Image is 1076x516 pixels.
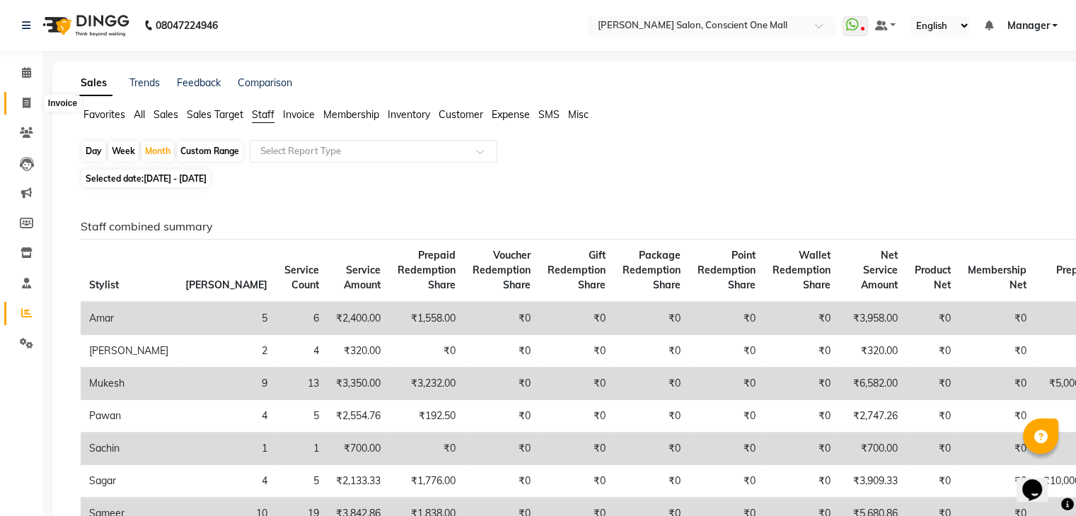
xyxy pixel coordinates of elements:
[906,302,959,335] td: ₹0
[906,400,959,433] td: ₹0
[959,433,1035,465] td: ₹0
[129,76,160,89] a: Trends
[238,76,292,89] a: Comparison
[764,400,839,433] td: ₹0
[276,368,328,400] td: 13
[81,433,177,465] td: Sachin
[861,249,898,291] span: Net Service Amount
[959,400,1035,433] td: ₹0
[539,433,614,465] td: ₹0
[906,335,959,368] td: ₹0
[389,465,464,498] td: ₹1,776.00
[689,433,764,465] td: ₹0
[1017,459,1062,502] iframe: chat widget
[464,433,539,465] td: ₹0
[389,335,464,368] td: ₹0
[389,302,464,335] td: ₹1,558.00
[83,108,125,121] span: Favorites
[398,249,456,291] span: Prepaid Redemption Share
[81,302,177,335] td: Amar
[81,335,177,368] td: [PERSON_NAME]
[959,368,1035,400] td: ₹0
[154,108,178,121] span: Sales
[323,108,379,121] span: Membership
[906,433,959,465] td: ₹0
[959,335,1035,368] td: ₹0
[614,302,689,335] td: ₹0
[81,465,177,498] td: Sagar
[614,335,689,368] td: ₹0
[185,278,267,291] span: [PERSON_NAME]
[82,170,210,187] span: Selected date:
[464,368,539,400] td: ₹0
[689,465,764,498] td: ₹0
[539,400,614,433] td: ₹0
[344,264,381,291] span: Service Amount
[764,335,839,368] td: ₹0
[464,400,539,433] td: ₹0
[389,368,464,400] td: ₹3,232.00
[839,400,906,433] td: ₹2,747.26
[689,368,764,400] td: ₹0
[968,264,1026,291] span: Membership Net
[328,400,389,433] td: ₹2,554.76
[689,302,764,335] td: ₹0
[464,302,539,335] td: ₹0
[538,108,560,121] span: SMS
[389,433,464,465] td: ₹0
[75,71,112,96] a: Sales
[839,368,906,400] td: ₹6,582.00
[764,302,839,335] td: ₹0
[548,249,606,291] span: Gift Redemption Share
[568,108,589,121] span: Misc
[328,335,389,368] td: ₹320.00
[623,249,681,291] span: Package Redemption Share
[839,335,906,368] td: ₹320.00
[764,433,839,465] td: ₹0
[915,264,951,291] span: Product Net
[177,335,276,368] td: 2
[328,302,389,335] td: ₹2,400.00
[764,368,839,400] td: ₹0
[439,108,483,121] span: Customer
[283,108,315,121] span: Invoice
[773,249,831,291] span: Wallet Redemption Share
[764,465,839,498] td: ₹0
[473,249,531,291] span: Voucher Redemption Share
[464,465,539,498] td: ₹0
[81,220,1046,233] h6: Staff combined summary
[177,465,276,498] td: 4
[839,465,906,498] td: ₹3,909.33
[36,6,133,45] img: logo
[276,465,328,498] td: 5
[187,108,243,121] span: Sales Target
[839,302,906,335] td: ₹3,958.00
[177,302,276,335] td: 5
[177,141,243,161] div: Custom Range
[81,400,177,433] td: Pawan
[492,108,530,121] span: Expense
[388,108,430,121] span: Inventory
[252,108,274,121] span: Staff
[839,433,906,465] td: ₹700.00
[389,400,464,433] td: ₹192.50
[959,302,1035,335] td: ₹0
[177,400,276,433] td: 4
[45,95,81,112] div: Invoice
[328,368,389,400] td: ₹3,350.00
[82,141,105,161] div: Day
[81,368,177,400] td: Mukesh
[539,368,614,400] td: ₹0
[698,249,756,291] span: Point Redemption Share
[141,141,174,161] div: Month
[689,335,764,368] td: ₹0
[108,141,139,161] div: Week
[1007,18,1049,33] span: Manager
[906,368,959,400] td: ₹0
[144,173,207,184] span: [DATE] - [DATE]
[614,465,689,498] td: ₹0
[276,302,328,335] td: 6
[177,368,276,400] td: 9
[89,278,119,291] span: Stylist
[276,335,328,368] td: 4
